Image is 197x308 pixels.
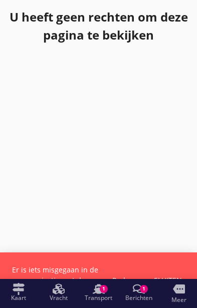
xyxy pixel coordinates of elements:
[173,283,185,295] i: more
[154,275,182,285] div: Sluiten
[100,285,108,293] div: 1
[11,295,26,301] span: Kaart
[125,295,152,301] span: Berichten
[171,297,186,303] span: Meer
[12,264,139,296] div: Er is iets misgegaan in de communicatie met de server. Probeer het later opnieuw.
[140,285,148,293] div: 1
[85,295,112,301] span: Transport
[119,279,159,306] a: Berichten
[79,279,119,306] a: Transport
[39,279,79,306] a: Vracht
[50,295,68,301] span: Vracht
[8,8,189,44] h1: U heeft geen rechten om deze pagina te bekijken
[151,272,185,288] button: Sluiten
